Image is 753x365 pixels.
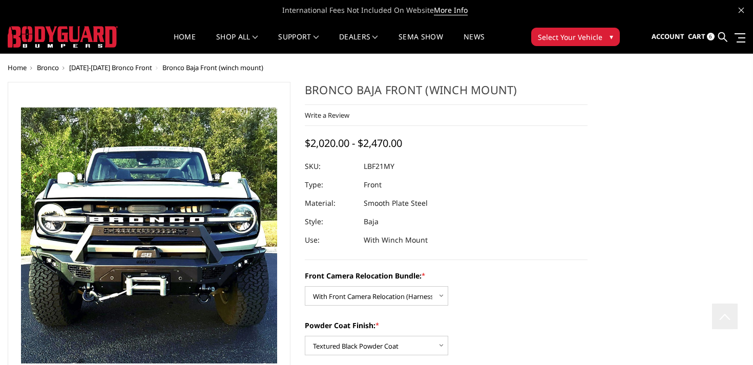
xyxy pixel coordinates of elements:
dd: Smooth Plate Steel [364,194,428,212]
a: Write a Review [305,111,349,120]
a: [DATE]-[DATE] Bronco Front [69,63,152,72]
a: Dealers [339,33,378,53]
span: Account [652,32,684,41]
a: Cart 6 [688,23,715,51]
a: Home [8,63,27,72]
span: ▾ [610,31,613,42]
a: Home [174,33,196,53]
a: shop all [216,33,258,53]
h1: Bronco Baja Front (winch mount) [305,82,588,105]
label: Powder Coat Finish: [305,320,588,331]
dd: With Winch Mount [364,231,428,249]
label: Front Camera Relocation Bundle: [305,270,588,281]
span: Bronco Baja Front (winch mount) [162,63,263,72]
a: News [464,33,485,53]
a: SEMA Show [399,33,443,53]
a: Bronco [37,63,59,72]
dt: Type: [305,176,356,194]
dt: Material: [305,194,356,212]
dd: LBF21MY [364,157,394,176]
dd: Baja [364,212,379,231]
dt: SKU: [305,157,356,176]
span: Cart [688,32,705,41]
a: Click to Top [712,304,738,329]
span: Select Your Vehicle [538,32,602,42]
dd: Front [364,176,382,194]
a: More Info [434,5,468,15]
span: $2,020.00 - $2,470.00 [305,136,402,150]
dt: Style: [305,212,356,231]
a: Support [278,33,319,53]
button: Select Your Vehicle [531,28,620,46]
a: Account [652,23,684,51]
dt: Use: [305,231,356,249]
span: 6 [707,33,715,40]
img: BODYGUARD BUMPERS [8,26,118,48]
